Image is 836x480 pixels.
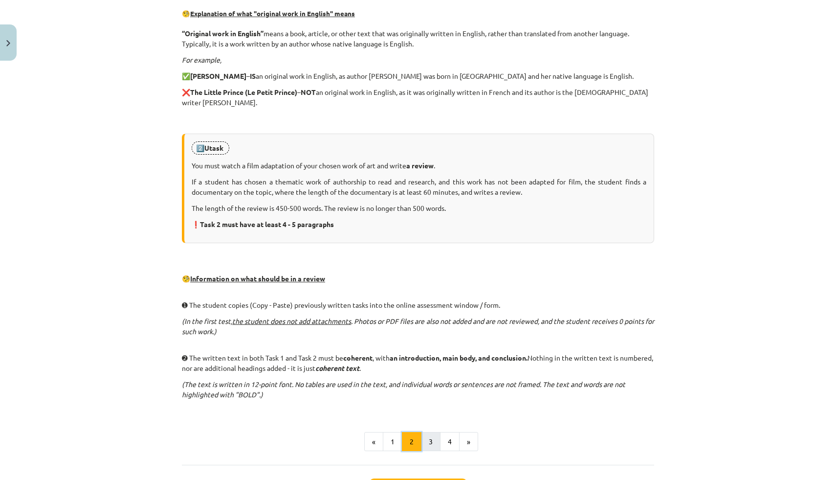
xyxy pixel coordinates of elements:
font: ➊ The student copies (Copy - Paste) previously written tasks into the online assessment window / ... [182,300,500,309]
font: ✅ [182,71,190,80]
font: Nothing in the written text is numbered, nor are additional headings added - it is just [182,353,653,372]
font: 2️⃣ [196,143,204,152]
font: coherent text [315,364,359,372]
font: Task 2 must have at least 4 - 5 paragraphs [200,220,334,229]
button: » [459,432,478,452]
font: ❗ [192,220,200,229]
font: NOT [301,88,316,96]
font: For example, [182,55,221,64]
font: an original work in English, as it was originally written in French and its author is the [DEMOGR... [182,88,648,107]
font: 2 [410,437,414,446]
font: . [359,364,361,372]
font: means a book, article, or other text that was originally written in English, rather than translat... [182,29,629,48]
font: , with [373,353,390,362]
font: ➋ The written text in both Task 1 and Task 2 must be [182,353,343,362]
font: Information on what should be in a review [190,274,325,283]
font: U [204,143,209,152]
nav: Page navigation example [182,432,654,452]
font: an introduction, main body, and conclusion. [390,353,528,362]
font: “Original work in English” [182,29,264,38]
font: Explanation of what "original work in English" means [190,9,355,18]
font: . Photos or PDF files are also not added and are not reviewed, and the student receives 0 points ... [182,317,654,336]
font: 3 [429,437,433,446]
font: » [467,437,470,446]
font: an original work in English, as author [PERSON_NAME] was born in [GEOGRAPHIC_DATA] and her native... [256,71,634,80]
font: 🧐 [182,274,190,283]
font: (In the first test, [182,317,232,325]
font: The Little Prince (Le Petit Prince) [190,88,297,96]
font: « [372,437,375,446]
button: 3 [421,432,440,452]
font: a review [406,161,434,170]
font: If a student has chosen a thematic work of authorship to read and research, and this work has not... [192,177,646,196]
button: « [364,432,383,452]
font: 4 [448,437,452,446]
font: – [297,88,301,96]
font: ❌ [182,88,190,96]
font: IS [250,71,256,80]
font: . [434,161,435,170]
button: 2 [402,432,421,452]
font: You must watch a film adaptation of your chosen work of art and write [192,161,406,170]
img: icon-close-lesson-0947bae3869378f0d4975bcd49f059093ad1ed9edebbc8119c70593378902aed.svg [6,40,10,46]
button: 1 [383,432,402,452]
font: The length of the review is 450-500 words. The review is no longer than 500 words. [192,204,446,212]
button: 4 [440,432,460,452]
font: [PERSON_NAME] [190,71,246,80]
font: (The text is written in 12-point font. No tables are used in the text, and individual words or se... [182,380,625,399]
font: – [246,71,250,80]
font: task [209,143,223,152]
font: the student does not add attachments [232,317,351,325]
font: 1 [391,437,395,446]
font: 🧐 [182,9,190,18]
font: coherent [343,353,373,362]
